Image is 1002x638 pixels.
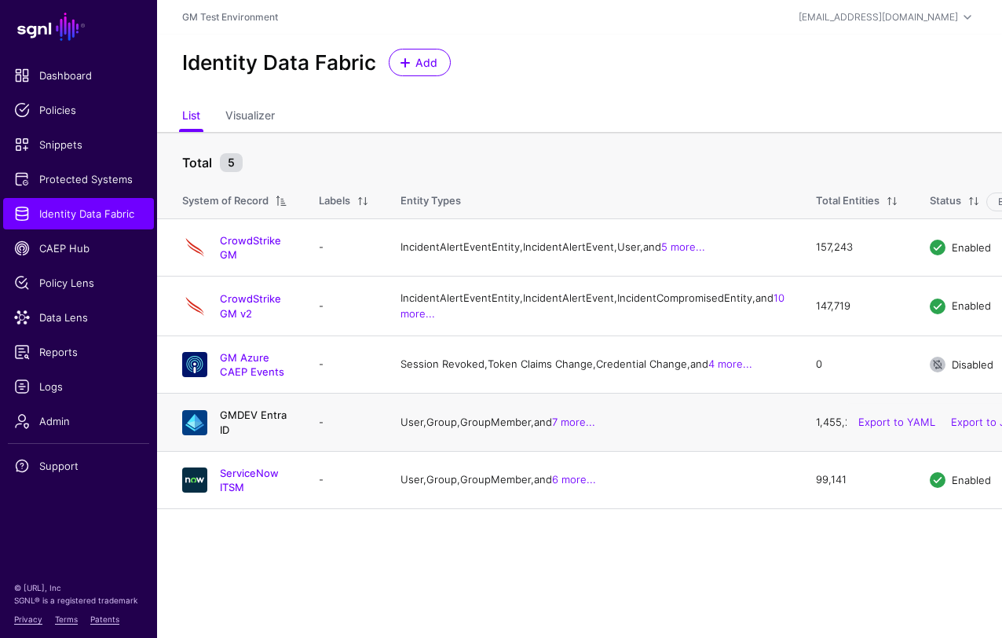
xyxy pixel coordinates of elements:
[389,49,451,76] a: Add
[220,292,281,319] a: CrowdStrike GM v2
[14,594,143,607] p: SGNL® is a registered trademark
[14,310,143,325] span: Data Lens
[220,351,284,378] a: GM Azure CAEP Events
[14,344,143,360] span: Reports
[385,336,800,394] td: Session Revoked, Token Claims Change, Credential Change, and
[800,336,914,394] td: 0
[14,171,143,187] span: Protected Systems
[220,467,279,493] a: ServiceNow ITSM
[3,129,154,160] a: Snippets
[182,11,278,23] a: GM Test Environment
[182,352,207,377] img: svg+xml;base64,PHN2ZyB3aWR0aD0iNjQiIGhlaWdodD0iNjQiIHZpZXdCb3g9IjAgMCA2NCA2NCIgZmlsbD0ibm9uZSIgeG...
[14,458,143,474] span: Support
[800,218,914,276] td: 157,243
[930,193,961,209] div: Status
[385,218,800,276] td: IncidentAlertEventEntity, IncidentAlertEvent, User, and
[400,291,784,320] a: 10 more...
[220,409,287,435] a: GMDEV Entra ID
[385,394,800,451] td: User, Group, GroupMember, and
[816,193,879,209] div: Total Entities
[3,267,154,299] a: Policy Lens
[14,581,143,594] p: © [URL], Inc
[14,614,42,624] a: Privacy
[858,416,935,428] a: Export to YAML
[220,153,243,172] small: 5
[552,473,596,486] a: 6 more...
[552,416,595,428] a: 7 more...
[182,155,212,170] strong: Total
[3,60,154,91] a: Dashboard
[182,193,269,209] div: System of Record
[14,240,143,256] span: CAEP Hub
[3,163,154,195] a: Protected Systems
[14,137,143,152] span: Snippets
[225,102,275,132] a: Visualizer
[303,451,385,508] td: -
[90,614,119,624] a: Patents
[661,240,705,253] a: 5 more...
[3,405,154,437] a: Admin
[952,240,991,253] span: Enabled
[182,235,207,260] img: svg+xml;base64,PHN2ZyB3aWR0aD0iNjQiIGhlaWdodD0iNjQiIHZpZXdCb3g9IjAgMCA2NCA2NCIgZmlsbD0ibm9uZSIgeG...
[3,302,154,333] a: Data Lens
[14,68,143,83] span: Dashboard
[400,194,461,207] span: Entity Types
[319,193,350,209] div: Labels
[14,275,143,291] span: Policy Lens
[303,218,385,276] td: -
[708,357,752,370] a: 4 more...
[3,233,154,264] a: CAEP Hub
[182,410,207,435] img: svg+xml;base64,PHN2ZyB3aWR0aD0iNjQiIGhlaWdodD0iNjQiIHZpZXdCb3g9IjAgMCA2NCA2NCIgZmlsbD0ibm9uZSIgeG...
[3,198,154,229] a: Identity Data Fabric
[3,94,154,126] a: Policies
[303,336,385,394] td: -
[182,50,376,75] h2: Identity Data Fabric
[414,54,440,71] span: Add
[800,394,914,451] td: 1,455,219
[14,413,143,429] span: Admin
[182,102,200,132] a: List
[385,451,800,508] td: User, Group, GroupMember, and
[220,234,281,261] a: CrowdStrike GM
[3,371,154,402] a: Logs
[800,277,914,336] td: 147,719
[952,358,993,371] span: Disabled
[14,206,143,222] span: Identity Data Fabric
[799,10,958,24] div: [EMAIL_ADDRESS][DOMAIN_NAME]
[385,277,800,336] td: IncidentAlertEventEntity, IncidentAlertEvent, IncidentCompromisedEntity, and
[3,336,154,368] a: Reports
[14,102,143,118] span: Policies
[800,451,914,508] td: 99,141
[182,467,207,493] img: svg+xml;base64,PHN2ZyB3aWR0aD0iNjQiIGhlaWdodD0iNjQiIHZpZXdCb3g9IjAgMCA2NCA2NCIgZmlsbD0ibm9uZSIgeG...
[952,299,991,312] span: Enabled
[9,9,148,44] a: SGNL
[303,277,385,336] td: -
[303,394,385,451] td: -
[182,294,207,319] img: svg+xml;base64,PHN2ZyB3aWR0aD0iNjQiIGhlaWdodD0iNjQiIHZpZXdCb3g9IjAgMCA2NCA2NCIgZmlsbD0ibm9uZSIgeG...
[14,379,143,394] span: Logs
[55,614,78,624] a: Terms
[952,473,991,486] span: Enabled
